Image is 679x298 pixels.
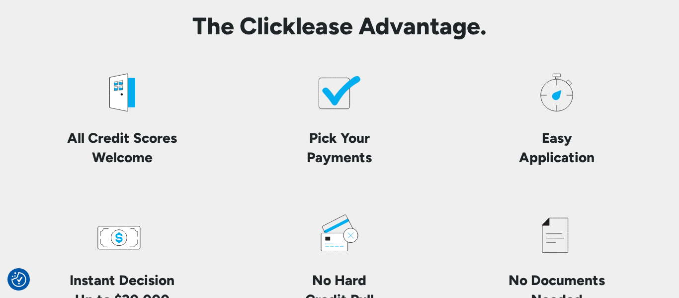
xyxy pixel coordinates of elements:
[519,128,594,167] h4: Easy Application
[307,128,372,167] h4: Pick Your Payments
[11,272,26,287] button: Consent Preferences
[37,128,207,167] h4: All Credit Scores Welcome
[21,12,658,41] h2: The Clicklease Advantage.
[11,272,26,287] img: Revisit consent button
